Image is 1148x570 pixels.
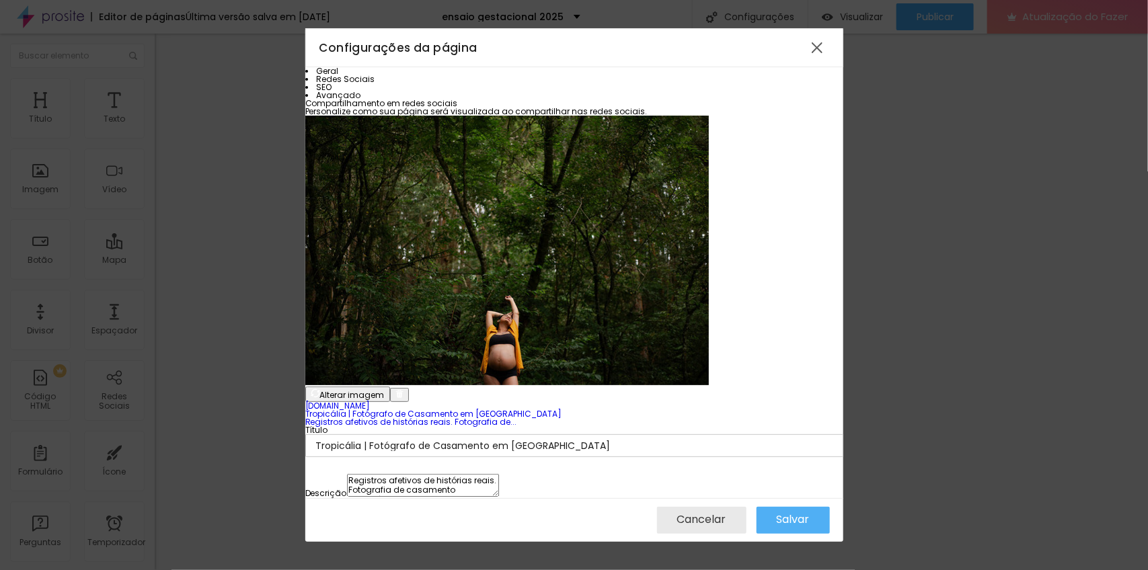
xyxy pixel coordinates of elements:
font: Tropicália | Fotógrafo de Casamento em [GEOGRAPHIC_DATA] [305,408,562,419]
font: Redes Sociais [317,73,375,85]
img: Ícone [311,389,320,398]
font: Configurações da página [319,40,477,56]
font: Registros afetivos de histórias reais. Fotografia de... [305,416,517,427]
font: [DOMAIN_NAME] [305,400,371,411]
button: Alterar imagem [305,386,390,402]
font: SEO [317,81,332,93]
font: Personalize como sua página será visualizada ao compartilhar nas redes sociais. [305,106,648,117]
font: Alterar imagem [320,389,385,401]
img: web_a-espera-de-helena-rosa_071.jpg [305,116,709,385]
font: Salvar [777,512,810,527]
font: Título [305,424,328,436]
font: Compartilhamento em redes sociais [305,97,458,109]
button: Cancelar [657,507,747,534]
font: Geral [317,65,339,77]
font: Descrição [305,488,347,499]
img: Ícone [395,390,404,398]
button: Salvar [757,507,830,534]
a: [DOMAIN_NAME]Tropicália | Fotógrafo de Casamento em [GEOGRAPHIC_DATA]Registros afetivos de histór... [305,400,843,426]
font: Avançado [317,89,361,101]
font: Cancelar [677,512,726,527]
textarea: Registros afetivos de histórias reais. Fotografia de casamento espontânea, leve e natural para ca... [347,474,499,497]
